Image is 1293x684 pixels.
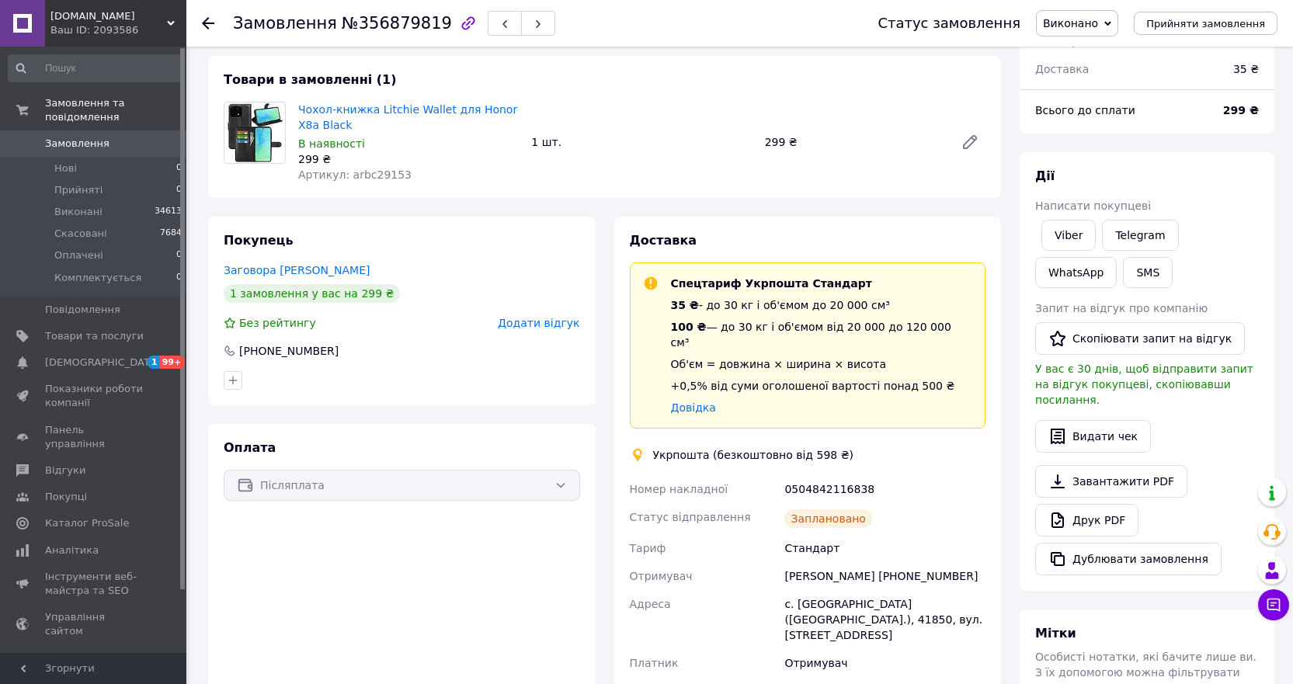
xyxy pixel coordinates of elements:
span: Скасовані [54,227,107,241]
div: - до 30 кг і об'ємом до 20 000 см³ [671,297,973,313]
span: Артикул: arbc29153 [298,168,412,181]
img: Чохол-книжка Litchie Wallet для Honor X8a Black [224,102,285,163]
a: Друк PDF [1035,504,1138,536]
div: Заплановано [784,509,872,528]
span: Прийняті [54,183,103,197]
div: 299 ₴ [759,131,948,153]
div: — до 30 кг і об'ємом від 20 000 до 120 000 см³ [671,319,973,350]
span: Дії [1035,168,1055,183]
span: Гаманець компанії [45,651,144,679]
span: Замовлення [233,14,337,33]
span: №356879819 [342,14,452,33]
span: Виконані [54,205,103,219]
div: Стандарт [781,534,989,562]
span: 0 [176,183,182,197]
a: Завантажити PDF [1035,465,1187,498]
span: 35 ₴ [671,299,699,311]
div: Ваш ID: 2093586 [50,23,186,37]
span: Прийняти замовлення [1146,18,1265,30]
span: Товари в замовленні (1) [224,72,397,87]
span: Статус відправлення [630,511,751,523]
span: Оплата [224,440,276,455]
span: Каталог ProSale [45,516,129,530]
span: [DEMOGRAPHIC_DATA] [45,356,160,370]
span: 7684 [160,227,182,241]
button: Дублювати замовлення [1035,543,1222,575]
span: Повідомлення [45,303,120,317]
span: Показники роботи компанії [45,382,144,410]
span: Мітки [1035,626,1076,641]
b: 299 ₴ [1223,104,1259,116]
span: Додати відгук [498,317,579,329]
div: Укрпошта (безкоштовно від 598 ₴) [649,447,857,463]
span: Управління сайтом [45,610,144,638]
div: 1 замовлення у вас на 299 ₴ [224,284,400,303]
span: Запит на відгук про компанію [1035,302,1208,314]
a: Viber [1041,220,1096,251]
span: Отримувач [630,570,693,582]
div: [PERSON_NAME] [PHONE_NUMBER] [781,562,989,590]
span: Аналітика [45,543,99,557]
span: Покупець [224,233,294,248]
span: Номер накладної [630,483,728,495]
span: 1 [148,356,160,369]
span: Всього до сплати [1035,104,1135,116]
span: 100 ₴ [671,321,707,333]
span: Mobile-Case.com.ua [50,9,167,23]
div: +0,5% від суми оголошеної вартості понад 500 ₴ [671,378,973,394]
span: Інструменти веб-майстра та SEO [45,570,144,598]
span: 34613 [155,205,182,219]
span: Товари та послуги [45,329,144,343]
a: Заговора [PERSON_NAME] [224,264,370,276]
button: Видати чек [1035,420,1151,453]
span: Комплектується [54,271,141,285]
span: 0 [176,248,182,262]
div: Повернутися назад [202,16,214,31]
span: Оплачені [54,248,103,262]
span: Доставка [630,233,697,248]
div: 299 ₴ [298,151,519,167]
div: 35 ₴ [1224,52,1268,86]
button: Скопіювати запит на відгук [1035,322,1245,355]
span: Виконано [1043,17,1098,30]
span: 0 [176,271,182,285]
span: Написати покупцеві [1035,200,1151,212]
span: Нові [54,161,77,175]
button: Прийняти замовлення [1134,12,1277,35]
span: Відгуки [45,464,85,477]
span: В наявності [298,137,365,150]
span: Замовлення та повідомлення [45,96,186,124]
div: с. [GEOGRAPHIC_DATA] ([GEOGRAPHIC_DATA].), 41850, вул. [STREET_ADDRESS] [781,590,989,649]
div: 1 шт. [525,131,758,153]
a: Чохол-книжка Litchie Wallet для Honor X8a Black [298,103,517,131]
div: 0504842116838 [781,475,989,503]
span: 1 товар [1035,35,1079,47]
a: Редагувати [954,127,985,158]
div: Отримувач [781,649,989,677]
span: Адреса [630,598,671,610]
span: 99+ [160,356,186,369]
div: Статус замовлення [878,16,1020,31]
span: 0 [176,161,182,175]
a: WhatsApp [1035,257,1117,288]
span: У вас є 30 днів, щоб відправити запит на відгук покупцеві, скопіювавши посилання. [1035,363,1253,406]
span: Панель управління [45,423,144,451]
span: Спецтариф Укрпошта Стандарт [671,277,872,290]
div: Об'єм = довжина × ширина × висота [671,356,973,372]
span: Покупці [45,490,87,504]
a: Довідка [671,401,716,414]
span: Платник [630,657,679,669]
a: Telegram [1102,220,1178,251]
button: SMS [1123,257,1173,288]
button: Чат з покупцем [1258,589,1289,620]
span: Тариф [630,542,666,554]
span: Доставка [1035,63,1089,75]
div: [PHONE_NUMBER] [238,343,340,359]
span: Замовлення [45,137,109,151]
input: Пошук [8,54,183,82]
span: Без рейтингу [239,317,316,329]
